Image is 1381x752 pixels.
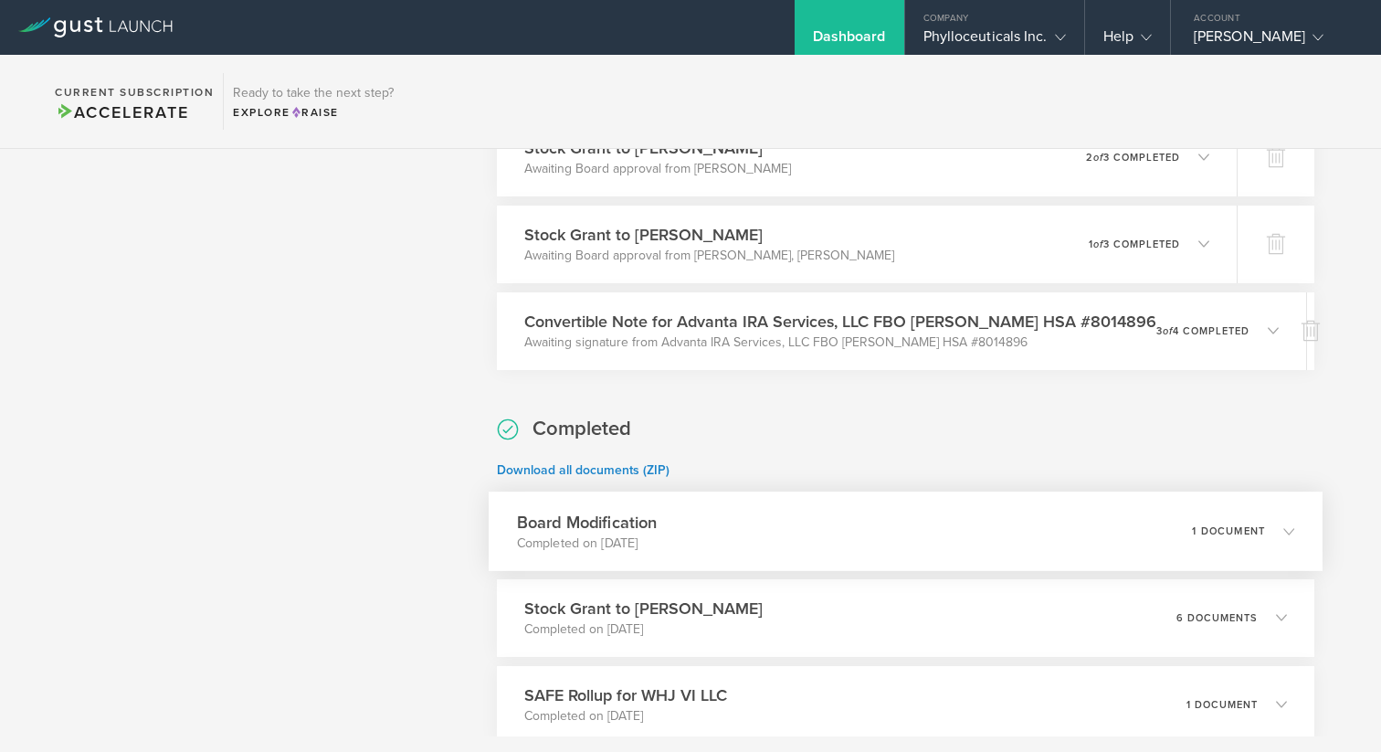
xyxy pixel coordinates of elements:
span: Raise [290,106,339,119]
h2: Current Subscription [55,87,214,98]
h3: SAFE Rollup for WHJ VI LLC [524,683,727,707]
em: of [1093,152,1103,164]
p: Completed on [DATE] [524,620,763,639]
h3: Convertible Note for Advanta IRA Services, LLC FBO [PERSON_NAME] HSA #8014896 [524,310,1156,334]
p: 2 3 completed [1086,153,1180,163]
div: Phylloceuticals Inc. [923,27,1066,55]
p: 1 document [1186,700,1258,710]
div: Help [1103,27,1152,55]
div: Explore [233,104,394,121]
a: Download all documents (ZIP) [497,462,669,478]
h3: Board Modification [516,510,657,535]
h3: Stock Grant to [PERSON_NAME] [524,597,763,620]
p: 1 3 completed [1089,239,1180,249]
h2: Completed [532,416,631,442]
em: of [1093,238,1103,250]
p: Awaiting Board approval from [PERSON_NAME] [524,160,791,178]
div: Dashboard [813,27,886,55]
h3: Ready to take the next step? [233,87,394,100]
p: 6 documents [1176,613,1258,623]
p: Awaiting Board approval from [PERSON_NAME], [PERSON_NAME] [524,247,894,265]
p: 3 4 completed [1156,326,1249,336]
em: of [1163,325,1173,337]
span: Accelerate [55,102,188,122]
div: Ready to take the next step?ExploreRaise [223,73,403,130]
p: Completed on [DATE] [524,707,727,726]
div: [PERSON_NAME] [1194,27,1349,55]
p: Completed on [DATE] [516,534,657,552]
p: 1 document [1192,525,1265,535]
h3: Stock Grant to [PERSON_NAME] [524,223,894,247]
p: Awaiting signature from Advanta IRA Services, LLC FBO [PERSON_NAME] HSA #8014896 [524,334,1156,352]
